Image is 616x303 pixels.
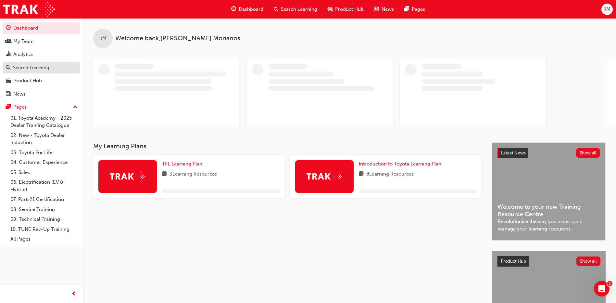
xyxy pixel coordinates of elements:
[8,167,80,178] a: 05. Sales
[335,6,364,13] span: Product Hub
[412,6,425,13] span: Pages
[8,148,80,158] a: 03. Toyota For Life
[322,3,369,16] a: car-iconProduct Hub
[497,218,600,232] span: Revolutionise the way you access and manage your learning resources.
[6,65,10,71] span: search-icon
[8,177,80,194] a: 06. Electrification (EV & Hybrid)
[274,5,278,13] span: search-icon
[8,234,80,244] a: All Pages
[6,78,11,84] span: car-icon
[3,48,80,60] a: Analytics
[359,170,364,178] span: book-icon
[3,75,80,87] a: Product Hub
[162,160,205,168] a: TFL Learning Plan
[170,170,217,178] span: 3 Learning Resources
[501,150,526,156] span: Latest News
[13,38,34,45] div: My Team
[93,142,482,150] h3: My Learning Plans
[3,21,80,101] button: DashboardMy TeamAnalyticsSearch LearningProduct HubNews
[8,157,80,167] a: 04. Customer Experience
[13,64,49,72] div: Search Learning
[13,90,26,98] div: News
[607,281,612,286] span: 1
[8,214,80,224] a: 09. Technical Training
[13,103,27,111] div: Pages
[162,161,202,167] span: TFL Learning Plan
[404,5,409,13] span: pages-icon
[6,104,11,110] span: pages-icon
[576,148,600,158] button: Show all
[3,2,55,17] img: Trak
[497,203,600,218] span: Welcome to your new Training Resource Centre
[6,91,11,97] span: news-icon
[328,5,333,13] span: car-icon
[594,281,610,296] iframe: Intercom live chat
[162,170,167,178] span: book-icon
[8,204,80,215] a: 08. Service Training
[13,77,42,85] div: Product Hub
[3,22,80,34] a: Dashboard
[6,25,11,31] span: guage-icon
[359,161,441,167] span: Introduction to Toyota Learning Plan
[382,6,394,13] span: News
[601,4,613,15] button: KM
[6,52,11,58] span: chart-icon
[99,35,107,42] span: KM
[8,194,80,204] a: 07. Parts21 Certification
[603,6,610,13] span: KM
[226,3,269,16] a: guage-iconDashboard
[281,6,317,13] span: Search Learning
[497,148,600,158] a: Latest NewsShow all
[3,101,80,113] button: Pages
[71,290,76,298] span: prev-icon
[13,51,33,58] div: Analytics
[6,39,11,45] span: people-icon
[307,171,342,181] img: Trak
[8,224,80,234] a: 10. TUNE Rev-Up Training
[3,35,80,47] a: My Team
[501,258,526,264] span: Product Hub
[231,5,236,13] span: guage-icon
[115,35,240,42] span: Welcome back , [PERSON_NAME] Morianos
[366,170,414,178] span: 8 Learning Resources
[492,142,606,241] a: Latest NewsShow allWelcome to your new Training Resource CentreRevolutionise the way you access a...
[576,257,601,266] button: Show all
[359,160,444,168] a: Introduction to Toyota Learning Plan
[8,113,80,130] a: 01. Toyota Academy - 2025 Dealer Training Catalogue
[497,256,600,267] a: Product HubShow all
[8,130,80,148] a: 02. New - Toyota Dealer Induction
[399,3,430,16] a: pages-iconPages
[110,171,145,181] img: Trak
[73,103,78,112] span: up-icon
[3,62,80,74] a: Search Learning
[239,6,263,13] span: Dashboard
[3,88,80,100] a: News
[369,3,399,16] a: news-iconNews
[269,3,322,16] a: search-iconSearch Learning
[374,5,379,13] span: news-icon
